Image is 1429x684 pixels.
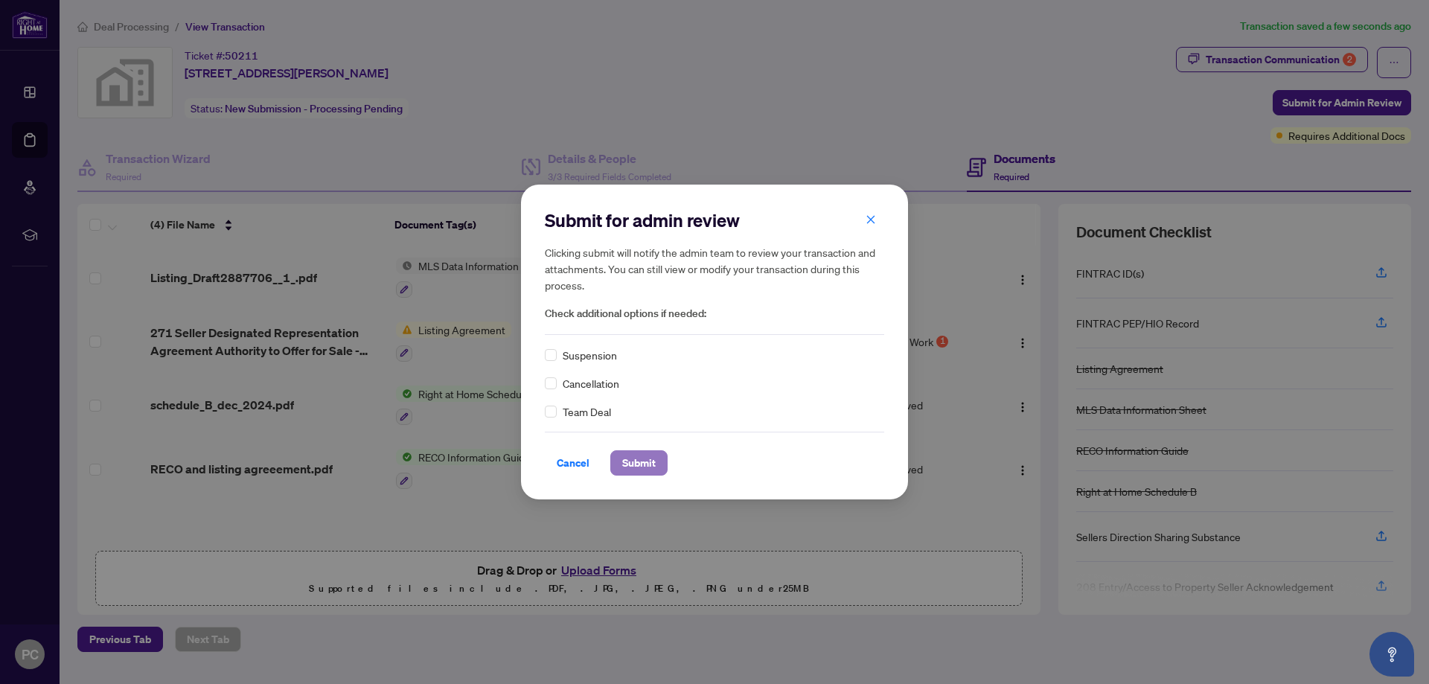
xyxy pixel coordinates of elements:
span: Submit [622,451,656,475]
button: Submit [610,450,668,476]
h5: Clicking submit will notify the admin team to review your transaction and attachments. You can st... [545,244,884,293]
button: Cancel [545,450,601,476]
h2: Submit for admin review [545,208,884,232]
span: close [866,214,876,225]
span: Suspension [563,347,617,363]
button: Open asap [1369,632,1414,677]
span: Cancel [557,451,589,475]
span: Check additional options if needed: [545,305,884,322]
span: Team Deal [563,403,611,420]
span: Cancellation [563,375,619,391]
